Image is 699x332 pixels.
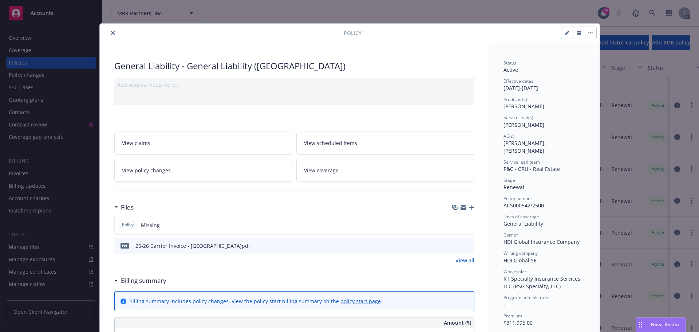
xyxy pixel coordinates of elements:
a: policy start page [340,298,381,305]
span: Writing company [503,250,538,256]
a: View scheduled items [296,132,474,155]
div: General Liability - General Liability ([GEOGRAPHIC_DATA]) [114,60,474,72]
span: Effective dates [503,78,533,84]
span: AC(s) [503,133,514,139]
span: Active [503,66,518,73]
span: View scheduled items [304,139,357,147]
a: View coverage [296,159,474,182]
a: View policy changes [114,159,292,182]
div: Billing summary includes policy changes. View the policy start billing summary on the . [129,297,382,305]
span: pdf [121,243,129,248]
span: General Liability [503,220,543,227]
div: Add internal notes here... [117,81,471,89]
span: Wholesaler [503,269,526,275]
span: View coverage [304,167,339,174]
h3: Files [121,203,134,212]
span: Stage [503,177,515,183]
span: P&C - CRU - Real Estate [503,165,560,172]
span: Carrier [503,232,518,238]
span: Lines of coverage [503,214,539,220]
span: Amount ($) [444,319,471,327]
button: preview file [465,242,471,250]
span: Nova Assist [651,321,680,328]
span: ACS000542/2500 [503,202,544,209]
span: Policy [344,29,362,37]
span: Renewal [503,184,524,191]
div: Files [114,203,134,212]
span: View policy changes [122,167,171,174]
span: $311,995.00 [503,319,533,326]
span: RT Specialty Insurance Services, LLC (RSG Specialty, LLC) [503,275,583,290]
span: [PERSON_NAME] [503,121,544,128]
span: Missing [141,221,160,229]
span: [PERSON_NAME] [503,103,544,110]
span: Producer(s) [503,96,527,102]
span: HDI Global SE [503,257,537,264]
span: View claims [122,139,150,147]
a: View all [455,257,474,264]
button: close [108,28,117,37]
div: [DATE] - [DATE] [503,78,585,92]
span: Program administrator [503,294,550,301]
div: Billing summary [114,276,166,285]
span: - [503,301,505,308]
div: Drag to move [636,318,645,332]
span: Service lead team [503,159,540,165]
h3: Billing summary [121,276,166,285]
span: Service lead(s) [503,114,533,121]
span: Premium [503,313,522,319]
span: [PERSON_NAME], [PERSON_NAME] [503,140,547,154]
div: 25-26 Carrier Invoice - [GEOGRAPHIC_DATA]pdf [135,242,250,250]
button: download file [453,242,459,250]
span: Policy number [503,195,532,202]
span: Status [503,60,516,66]
span: Policy [121,222,135,228]
button: Nova Assist [636,317,686,332]
span: HDI Global Insurance Company [503,238,580,245]
a: View claims [114,132,292,155]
